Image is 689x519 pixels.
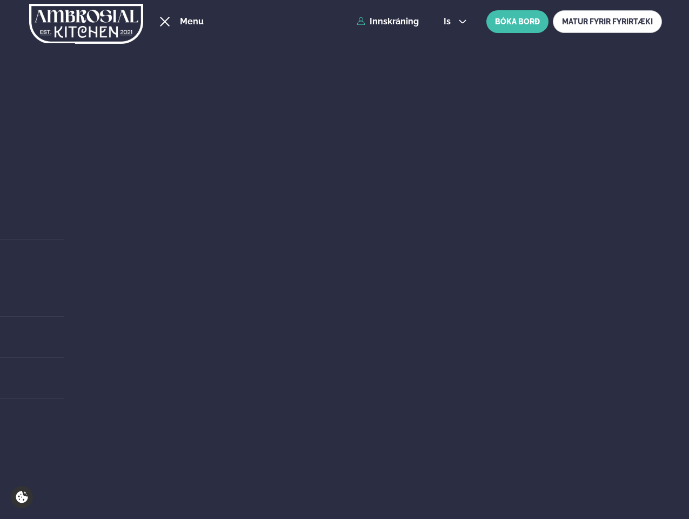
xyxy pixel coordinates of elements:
[444,17,454,26] span: is
[11,486,33,508] a: Cookie settings
[435,17,476,26] button: is
[486,10,548,33] button: BÓKA BORÐ
[357,17,419,26] a: Innskráning
[158,15,171,28] button: hamburger
[553,10,662,33] a: MATUR FYRIR FYRIRTÆKI
[29,2,143,46] img: logo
